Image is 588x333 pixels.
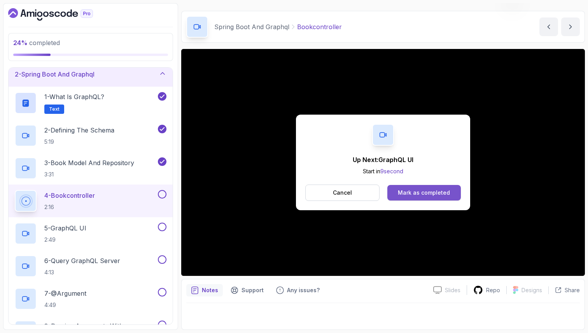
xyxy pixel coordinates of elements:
[44,171,134,178] p: 3:31
[15,223,166,244] button: 5-GraphQL UI2:49
[15,92,166,114] button: 1-What is GraphQL?Text
[44,138,114,146] p: 5:19
[561,17,580,36] button: next content
[521,286,542,294] p: Designs
[548,286,580,294] button: Share
[44,223,86,233] p: 5 - GraphQL UI
[44,268,120,276] p: 4:13
[241,286,264,294] p: Support
[9,62,173,87] button: 2-Spring Boot And Graphql
[15,157,166,179] button: 3-Book Model And Repository3:31
[287,286,320,294] p: Any issues?
[44,191,95,200] p: 4 - Bookcontroller
[186,284,223,296] button: notes button
[44,236,86,244] p: 2:49
[49,106,59,112] span: Text
[15,255,166,277] button: 6-Query GraphQL Server4:13
[44,289,86,298] p: 7 - @Argument
[387,185,461,200] button: Mark as completed
[13,39,28,47] span: 24 %
[15,125,166,146] button: 2-Defining The Schema5:19
[353,155,413,164] p: Up Next: GraphQL UI
[15,70,94,79] h3: 2 - Spring Boot And Graphql
[181,49,585,276] iframe: 4 - BookController
[8,8,111,21] a: Dashboard
[44,256,120,265] p: 6 - Query GraphQL Server
[445,286,460,294] p: Slides
[297,22,342,31] p: Bookcontroller
[15,190,166,212] button: 4-Bookcontroller2:16
[44,158,134,167] p: 3 - Book Model And Repository
[214,22,289,31] p: Spring Boot And Graphql
[44,126,114,135] p: 2 - Defining The Schema
[565,286,580,294] p: Share
[398,189,450,197] div: Mark as completed
[305,185,380,201] button: Cancel
[44,321,156,331] p: 8 - Passing Arguments With @Schemamapping
[467,285,506,295] a: Repo
[44,92,104,101] p: 1 - What is GraphQL?
[539,17,558,36] button: previous content
[226,284,268,296] button: Support button
[333,189,352,197] p: Cancel
[202,286,218,294] p: Notes
[15,288,166,310] button: 7-@Argument4:49
[13,39,60,47] span: completed
[44,301,86,309] p: 4:49
[486,286,500,294] p: Repo
[353,167,413,175] p: Start in
[44,203,95,211] p: 2:16
[271,284,324,296] button: Feedback button
[380,168,403,174] span: 9 second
